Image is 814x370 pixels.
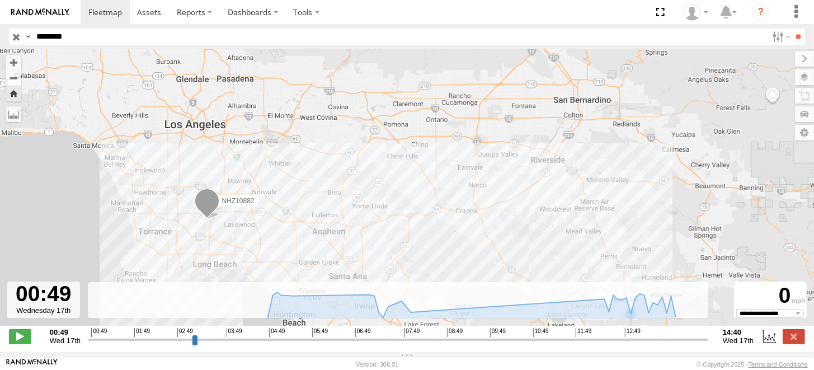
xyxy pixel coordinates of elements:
[91,328,107,337] span: 00:49
[222,196,254,204] span: NHZ10882
[795,125,814,140] label: Map Settings
[177,328,193,337] span: 02:49
[356,361,398,368] div: Version: 308.01
[749,361,808,368] a: Terms and Conditions
[11,8,69,16] img: rand-logo.svg
[9,329,31,344] label: Play/Stop
[23,29,32,45] label: Search Query
[6,70,21,86] button: Zoom out
[6,106,21,122] label: Measure
[134,328,150,337] span: 01:49
[490,328,506,337] span: 09:49
[227,328,242,337] span: 03:49
[447,328,463,337] span: 08:49
[50,336,81,345] span: Wed 17th Sep 2025
[752,3,770,21] i: ?
[355,328,371,337] span: 06:49
[576,328,591,337] span: 11:49
[783,329,805,344] label: Close
[269,328,285,337] span: 04:49
[723,328,754,336] strong: 14:40
[768,29,792,45] label: Search Filter Options
[697,361,808,368] div: © Copyright 2025 -
[6,55,21,70] button: Zoom in
[404,328,420,337] span: 07:49
[312,328,328,337] span: 05:49
[6,359,58,370] a: Visit our Website
[723,336,754,345] span: Wed 17th Sep 2025
[50,328,81,336] strong: 00:49
[680,4,712,21] div: Zulema McIntosch
[533,328,549,337] span: 10:49
[6,86,21,101] button: Zoom Home
[625,328,641,337] span: 12:49
[736,283,805,309] div: 0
